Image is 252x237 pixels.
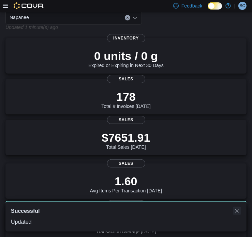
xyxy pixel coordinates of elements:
div: Total Sales [DATE] [102,131,150,150]
button: Open list of options [132,15,138,20]
div: Sam Connors [238,2,247,10]
button: Dismiss toast [233,207,241,215]
div: Updated [11,218,241,226]
span: Sales [107,159,145,168]
span: Feedback [181,2,202,9]
input: Dark Mode [208,2,222,10]
span: SC [240,2,246,10]
button: Clear input [125,15,130,20]
span: Successful [11,207,40,215]
p: 178 [101,90,150,104]
p: | [234,2,236,10]
div: Expired or Expiring in Next 30 Days [88,49,164,68]
div: Notification [11,207,241,215]
p: $7651.91 [102,131,150,144]
span: Napanee [10,13,29,21]
div: Total # Invoices [DATE] [101,90,150,109]
img: Cova [14,2,44,9]
p: 0 units / 0 g [88,49,164,63]
p: 1.60 [90,174,162,188]
span: Inventory [107,34,145,42]
p: Updated 1 minute(s) ago [5,25,58,30]
span: Sales [107,116,145,124]
span: Sales [107,75,145,83]
div: Avg Items Per Transaction [DATE] [90,174,162,193]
